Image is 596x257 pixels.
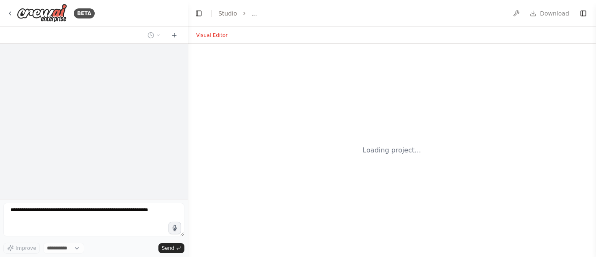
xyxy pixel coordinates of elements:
[162,245,174,252] span: Send
[17,4,67,23] img: Logo
[158,243,184,253] button: Send
[251,9,257,18] span: ...
[74,8,95,18] div: BETA
[16,245,36,252] span: Improve
[168,30,181,40] button: Start a new chat
[193,8,205,19] button: Hide left sidebar
[218,9,257,18] nav: breadcrumb
[363,145,421,155] div: Loading project...
[3,243,40,254] button: Improve
[191,30,233,40] button: Visual Editor
[168,222,181,234] button: Click to speak your automation idea
[578,8,589,19] button: Show right sidebar
[218,10,237,17] a: Studio
[144,30,164,40] button: Switch to previous chat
